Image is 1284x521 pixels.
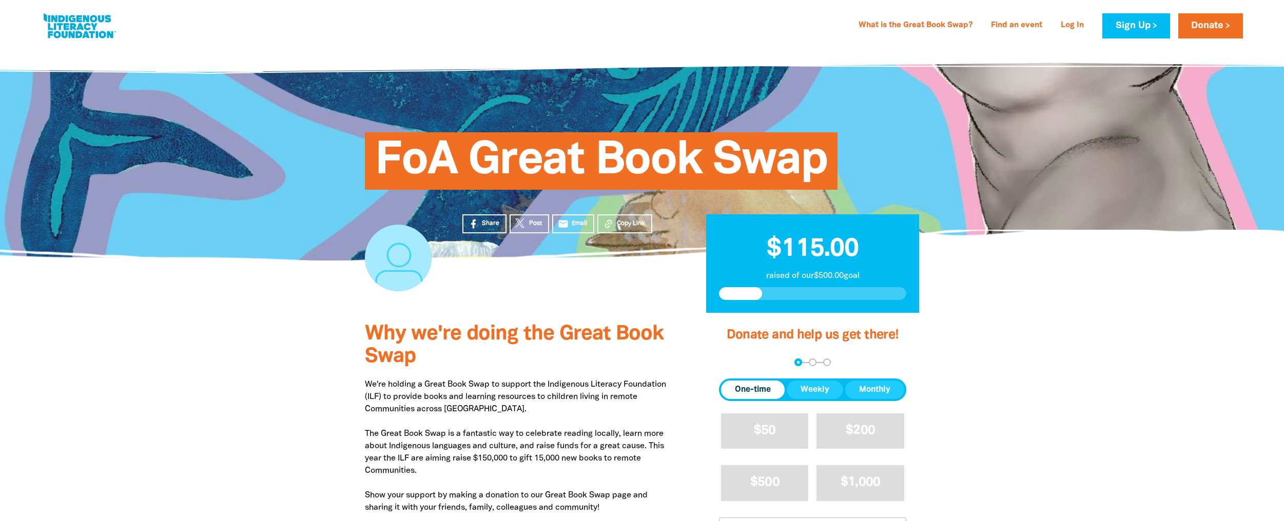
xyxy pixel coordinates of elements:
[852,17,979,34] a: What is the Great Book Swap?
[801,384,829,396] span: Weekly
[529,219,542,228] span: Post
[597,214,652,233] button: Copy Link
[721,380,785,399] button: One-time
[845,380,904,399] button: Monthly
[558,218,569,229] i: email
[750,476,780,488] span: $500
[1102,13,1170,38] a: Sign Up
[727,329,899,341] span: Donate and help us get there!
[482,219,499,228] span: Share
[719,270,906,282] p: raised of our $500.00 goal
[794,358,802,366] button: Navigate to step 1 of 3 to enter your donation amount
[617,219,645,228] span: Copy Link
[735,384,771,396] span: One-time
[787,380,843,399] button: Weekly
[365,378,675,514] p: We're holding a Great Book Swap to support the Indigenous Literacy Foundation (ILF) to provide bo...
[846,425,875,436] span: $200
[985,17,1048,34] a: Find an event
[816,413,904,449] button: $200
[719,378,906,401] div: Donation frequency
[462,214,507,233] a: Share
[552,214,594,233] a: emailEmail
[375,140,827,190] span: FoA Great Book Swap
[510,214,549,233] a: Post
[721,413,809,449] button: $50
[365,325,664,366] span: Why we're doing the Great Book Swap
[721,465,809,500] button: $500
[572,219,587,228] span: Email
[1178,13,1243,38] a: Donate
[859,384,890,396] span: Monthly
[841,476,881,488] span: $1,000
[816,465,904,500] button: $1,000
[823,358,831,366] button: Navigate to step 3 of 3 to enter your payment details
[754,425,776,436] span: $50
[1055,17,1090,34] a: Log In
[767,237,858,261] span: $115.00
[809,358,816,366] button: Navigate to step 2 of 3 to enter your details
